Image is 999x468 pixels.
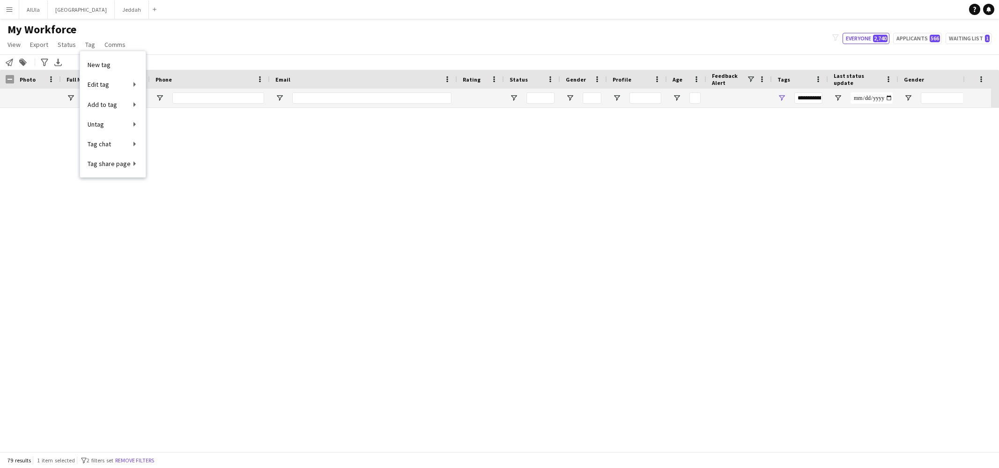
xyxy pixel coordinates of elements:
[58,40,76,49] span: Status
[7,23,76,37] span: My Workforce
[946,33,992,44] button: Waiting list1
[526,92,555,104] input: Status Filter Input
[30,40,48,49] span: Export
[17,57,29,68] app-action-btn: Add to tag
[777,76,790,83] span: Tags
[81,38,99,51] a: Tag
[115,0,149,19] button: Jeddah
[39,57,50,68] app-action-btn: Advanced filters
[777,94,786,102] button: Open Filter Menu
[67,76,92,83] span: Full Name
[921,92,986,104] input: Gender Filter Input
[834,72,881,86] span: Last status update
[629,92,661,104] input: Profile Filter Input
[583,92,601,104] input: Gender Filter Input
[566,76,586,83] span: Gender
[275,76,290,83] span: Email
[673,94,681,102] button: Open Filter Menu
[851,92,893,104] input: Last status update Filter Input
[893,33,942,44] button: Applicants566
[463,76,481,83] span: Rating
[20,76,36,83] span: Photo
[87,457,113,464] span: 2 filters set
[873,35,888,42] span: 2,740
[52,57,64,68] app-action-btn: Export XLSX
[85,40,95,49] span: Tag
[843,33,889,44] button: Everyone2,740
[4,57,15,68] app-action-btn: Notify workforce
[275,94,284,102] button: Open Filter Menu
[155,94,164,102] button: Open Filter Menu
[4,38,24,51] a: View
[19,0,48,19] button: AlUla
[48,0,115,19] button: [GEOGRAPHIC_DATA]
[985,35,990,42] span: 1
[37,457,75,464] span: 1 item selected
[904,76,924,83] span: Gender
[54,38,80,51] a: Status
[172,92,264,104] input: Phone Filter Input
[510,94,518,102] button: Open Filter Menu
[67,94,75,102] button: Open Filter Menu
[113,455,156,466] button: Remove filters
[510,76,528,83] span: Status
[7,40,21,49] span: View
[101,38,129,51] a: Comms
[712,72,747,86] span: Feedback Alert
[104,40,126,49] span: Comms
[155,76,172,83] span: Phone
[930,35,940,42] span: 566
[613,76,631,83] span: Profile
[689,92,701,104] input: Age Filter Input
[566,94,574,102] button: Open Filter Menu
[613,94,621,102] button: Open Filter Menu
[292,92,451,104] input: Email Filter Input
[26,38,52,51] a: Export
[834,94,842,102] button: Open Filter Menu
[904,94,912,102] button: Open Filter Menu
[673,76,682,83] span: Age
